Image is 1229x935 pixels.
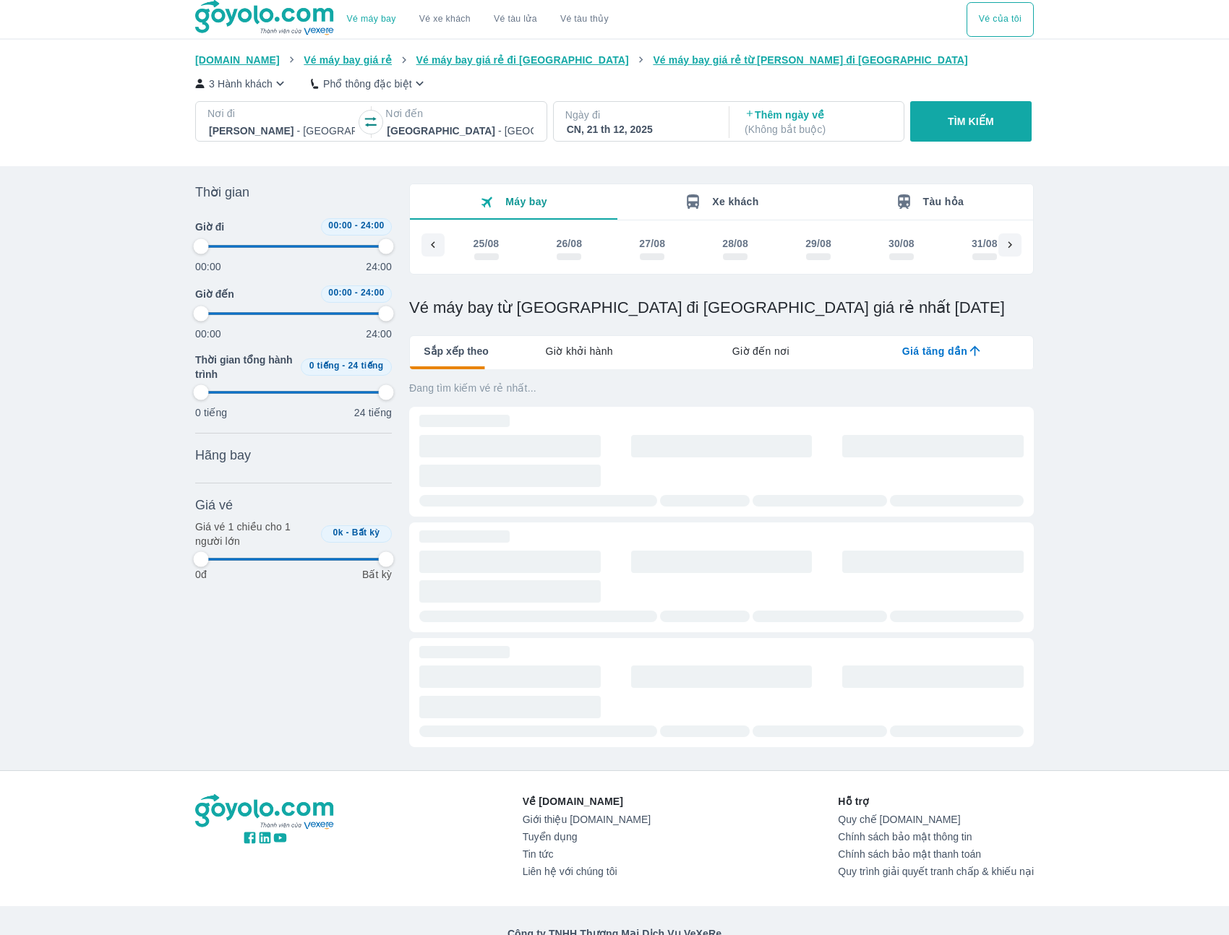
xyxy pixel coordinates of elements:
[195,405,227,420] p: 0 tiếng
[328,220,352,230] span: 00:00
[505,196,547,207] span: Máy bay
[888,236,915,251] div: 30/08
[342,361,345,371] span: -
[195,353,295,382] span: Thời gian tổng hành trình
[902,344,967,358] span: Giá tăng dần
[474,236,500,251] div: 25/08
[445,233,998,265] div: scrollable day and price
[910,101,1031,142] button: TÌM KIẾM
[489,336,1033,366] div: lab API tabs example
[967,2,1034,37] button: Vé của tôi
[923,196,964,207] span: Tàu hỏa
[195,794,335,830] img: logo
[195,184,249,201] span: Thời gian
[838,794,1034,809] p: Hỗ trợ
[409,298,1034,318] h1: Vé máy bay từ [GEOGRAPHIC_DATA] đi [GEOGRAPHIC_DATA] giá rẻ nhất [DATE]
[195,447,251,464] span: Hãng bay
[639,236,665,251] div: 27/08
[653,54,968,66] span: Vé máy bay giá rẻ từ [PERSON_NAME] đi [GEOGRAPHIC_DATA]
[362,567,392,582] p: Bất kỳ
[732,344,789,358] span: Giờ đến nơi
[838,866,1034,877] a: Quy trình giải quyết tranh chấp & khiếu nại
[207,106,356,121] p: Nơi đi
[366,259,392,274] p: 24:00
[352,527,380,538] span: Bất kỳ
[523,794,651,809] p: Về [DOMAIN_NAME]
[838,831,1034,843] a: Chính sách bảo mật thông tin
[309,361,340,371] span: 0 tiếng
[967,2,1034,37] div: choose transportation mode
[347,14,396,25] a: Vé máy bay
[195,496,233,514] span: Giá vé
[366,327,392,341] p: 24:00
[195,54,280,66] span: [DOMAIN_NAME]
[385,106,534,121] p: Nơi đến
[361,288,385,298] span: 24:00
[482,2,549,37] a: Vé tàu lửa
[523,866,651,877] a: Liên hệ với chúng tôi
[195,76,288,91] button: 3 Hành khách
[424,344,489,358] span: Sắp xếp theo
[567,122,713,137] div: CN, 21 th 12, 2025
[948,114,994,129] p: TÌM KIẾM
[523,831,651,843] a: Tuyển dụng
[195,567,207,582] p: 0đ
[409,381,1034,395] p: Đang tìm kiếm vé rẻ nhất...
[523,848,651,860] a: Tin tức
[805,236,831,251] div: 29/08
[346,527,349,538] span: -
[838,848,1034,860] a: Chính sách bảo mật thanh toán
[195,259,221,274] p: 00:00
[195,287,234,301] span: Giờ đến
[419,14,471,25] a: Vé xe khách
[195,53,1034,67] nav: breadcrumb
[361,220,385,230] span: 24:00
[333,527,343,538] span: 0k
[209,77,273,91] p: 3 Hành khách
[546,344,613,358] span: Giờ khởi hành
[712,196,758,207] span: Xe khách
[549,2,620,37] button: Vé tàu thủy
[195,220,224,234] span: Giờ đi
[195,520,315,548] p: Giá vé 1 chiều cho 1 người lớn
[565,108,714,122] p: Ngày đi
[304,54,392,66] span: Vé máy bay giá rẻ
[335,2,620,37] div: choose transportation mode
[311,76,427,91] button: Phổ thông đặc biệt
[328,288,352,298] span: 00:00
[348,361,384,371] span: 24 tiếng
[523,814,651,825] a: Giới thiệu [DOMAIN_NAME]
[416,54,629,66] span: Vé máy bay giá rẻ đi [GEOGRAPHIC_DATA]
[195,327,221,341] p: 00:00
[355,288,358,298] span: -
[556,236,582,251] div: 26/08
[838,814,1034,825] a: Quy chế [DOMAIN_NAME]
[323,77,412,91] p: Phổ thông đặc biệt
[972,236,998,251] div: 31/08
[354,405,392,420] p: 24 tiếng
[355,220,358,230] span: -
[722,236,748,251] div: 28/08
[745,122,891,137] p: ( Không bắt buộc )
[745,108,891,137] p: Thêm ngày về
